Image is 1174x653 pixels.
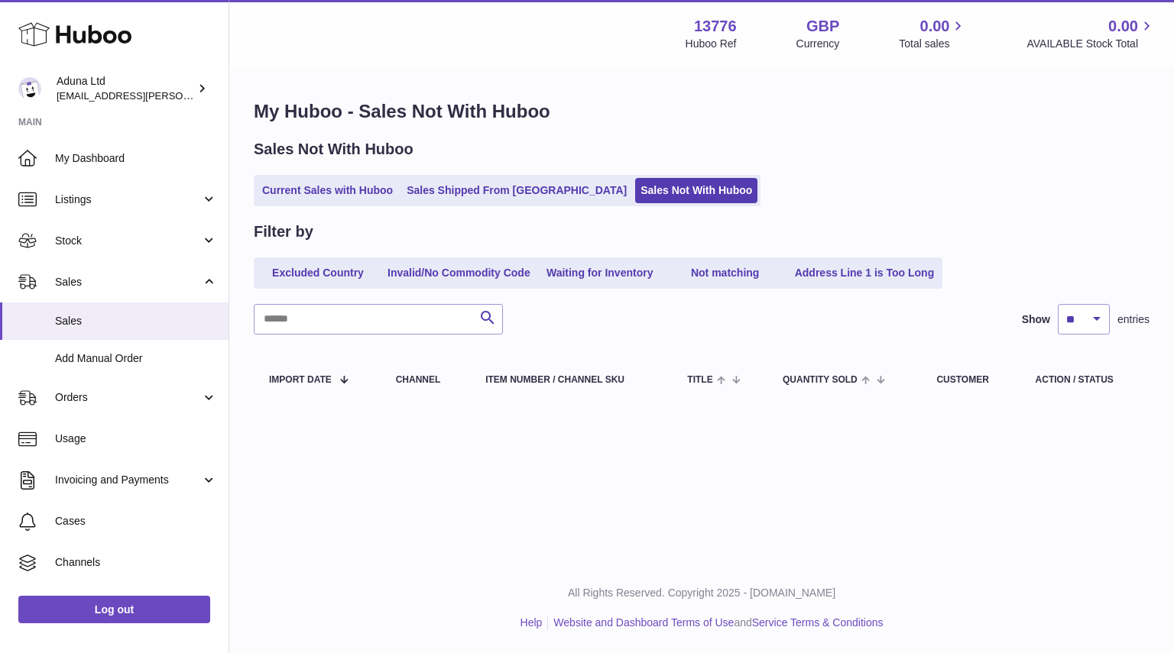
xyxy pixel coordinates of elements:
a: Invalid/No Commodity Code [382,260,536,286]
span: AVAILABLE Stock Total [1026,37,1156,51]
h2: Sales Not With Huboo [254,139,413,160]
div: Aduna Ltd [57,74,194,103]
span: Quantity Sold [783,375,858,385]
span: Total sales [899,37,967,51]
a: Website and Dashboard Terms of Use [553,616,734,629]
label: Show [1022,312,1050,327]
a: Current Sales with Huboo [257,178,398,203]
span: Sales [55,314,217,328]
span: Import date [269,375,332,385]
a: Log out [18,596,210,623]
h2: Filter by [254,221,313,242]
div: Huboo Ref [686,37,737,51]
a: Service Terms & Conditions [752,616,884,629]
div: Item Number / Channel SKU [485,375,657,385]
span: 0.00 [1108,16,1138,37]
div: Customer [936,375,1004,385]
a: Sales Not With Huboo [635,178,757,203]
span: Usage [55,432,217,446]
a: Help [521,616,543,629]
a: Waiting for Inventory [539,260,661,286]
div: Action / Status [1036,375,1134,385]
a: Address Line 1 is Too Long [790,260,940,286]
span: Sales [55,275,201,289]
span: Channels [55,555,217,570]
img: deborahe.kamara@aduna.com [18,77,41,100]
a: 0.00 AVAILABLE Stock Total [1026,16,1156,51]
span: Cases [55,514,217,529]
span: [EMAIL_ADDRESS][PERSON_NAME][PERSON_NAME][DOMAIN_NAME] [57,89,388,102]
span: Title [687,375,712,385]
a: 0.00 Total sales [899,16,967,51]
span: Invoicing and Payments [55,473,201,487]
span: Stock [55,234,201,248]
div: Currency [796,37,840,51]
li: and [548,616,883,630]
span: Listings [55,192,201,207]
a: Not matching [664,260,786,286]
span: Orders [55,390,201,405]
strong: GBP [806,16,839,37]
span: entries [1117,312,1150,327]
span: My Dashboard [55,151,217,166]
strong: 13776 [694,16,737,37]
span: Add Manual Order [55,351,217,366]
a: Excluded Country [257,260,379,286]
div: Channel [396,375,456,385]
p: All Rights Reserved. Copyright 2025 - [DOMAIN_NAME] [242,586,1162,600]
span: 0.00 [920,16,950,37]
a: Sales Shipped From [GEOGRAPHIC_DATA] [401,178,632,203]
h1: My Huboo - Sales Not With Huboo [254,99,1150,124]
